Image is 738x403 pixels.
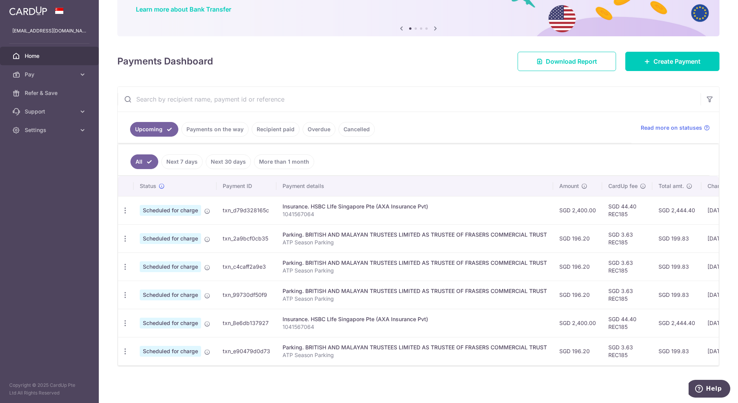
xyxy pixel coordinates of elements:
span: Refer & Save [25,89,76,97]
span: Read more on statuses [641,124,702,132]
span: Scheduled for charge [140,261,201,272]
a: All [130,154,158,169]
span: Total amt. [658,182,684,190]
td: SGD 3.63 REC185 [602,281,652,309]
td: SGD 199.83 [652,281,701,309]
span: Scheduled for charge [140,290,201,300]
a: Read more on statuses [641,124,710,132]
p: 1041567064 [283,323,547,331]
td: SGD 199.83 [652,337,701,365]
p: ATP Season Parking [283,239,547,246]
a: Next 30 days [206,154,251,169]
td: SGD 44.40 REC185 [602,196,652,224]
td: SGD 2,400.00 [553,196,602,224]
a: Upcoming [130,122,178,137]
td: SGD 196.20 [553,337,602,365]
p: [EMAIL_ADDRESS][DOMAIN_NAME] [12,27,86,35]
td: SGD 196.20 [553,224,602,252]
span: CardUp fee [608,182,638,190]
td: txn_99730df50f9 [217,281,276,309]
span: Download Report [546,57,597,66]
td: txn_8e6db137927 [217,309,276,337]
td: SGD 2,444.40 [652,196,701,224]
div: Parking. BRITISH AND MALAYAN TRUSTEES LIMITED AS TRUSTEE OF FRASERS COMMERCIAL TRUST [283,344,547,351]
td: SGD 3.63 REC185 [602,224,652,252]
td: SGD 199.83 [652,252,701,281]
a: Cancelled [339,122,375,137]
div: Insurance. HSBC LIfe Singapore Pte (AXA Insurance Pvt) [283,203,547,210]
td: SGD 3.63 REC185 [602,252,652,281]
td: SGD 3.63 REC185 [602,337,652,365]
a: Create Payment [625,52,719,71]
input: Search by recipient name, payment id or reference [118,87,701,112]
a: Payments on the way [181,122,249,137]
td: txn_e90479d0d73 [217,337,276,365]
a: Learn more about Bank Transfer [136,5,231,13]
a: More than 1 month [254,154,314,169]
p: ATP Season Parking [283,295,547,303]
div: Parking. BRITISH AND MALAYAN TRUSTEES LIMITED AS TRUSTEE OF FRASERS COMMERCIAL TRUST [283,231,547,239]
div: Parking. BRITISH AND MALAYAN TRUSTEES LIMITED AS TRUSTEE OF FRASERS COMMERCIAL TRUST [283,259,547,267]
span: Pay [25,71,76,78]
div: Insurance. HSBC LIfe Singapore Pte (AXA Insurance Pvt) [283,315,547,323]
td: SGD 199.83 [652,224,701,252]
span: Scheduled for charge [140,205,201,216]
span: Status [140,182,156,190]
th: Payment details [276,176,553,196]
iframe: Opens a widget where you can find more information [689,380,730,399]
th: Payment ID [217,176,276,196]
span: Scheduled for charge [140,318,201,328]
span: Settings [25,126,76,134]
a: Next 7 days [161,154,203,169]
div: Parking. BRITISH AND MALAYAN TRUSTEES LIMITED AS TRUSTEE OF FRASERS COMMERCIAL TRUST [283,287,547,295]
h4: Payments Dashboard [117,54,213,68]
a: Download Report [518,52,616,71]
span: Create Payment [653,57,701,66]
p: ATP Season Parking [283,351,547,359]
td: SGD 44.40 REC185 [602,309,652,337]
span: Scheduled for charge [140,233,201,244]
td: SGD 196.20 [553,281,602,309]
span: Home [25,52,76,60]
span: Support [25,108,76,115]
td: SGD 196.20 [553,252,602,281]
td: txn_c4caff2a9e3 [217,252,276,281]
span: Scheduled for charge [140,346,201,357]
span: Amount [559,182,579,190]
a: Recipient paid [252,122,300,137]
td: txn_d79d328165c [217,196,276,224]
p: ATP Season Parking [283,267,547,274]
img: CardUp [9,6,47,15]
td: txn_2a9bcf0cb35 [217,224,276,252]
a: Overdue [303,122,335,137]
td: SGD 2,444.40 [652,309,701,337]
td: SGD 2,400.00 [553,309,602,337]
p: 1041567064 [283,210,547,218]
